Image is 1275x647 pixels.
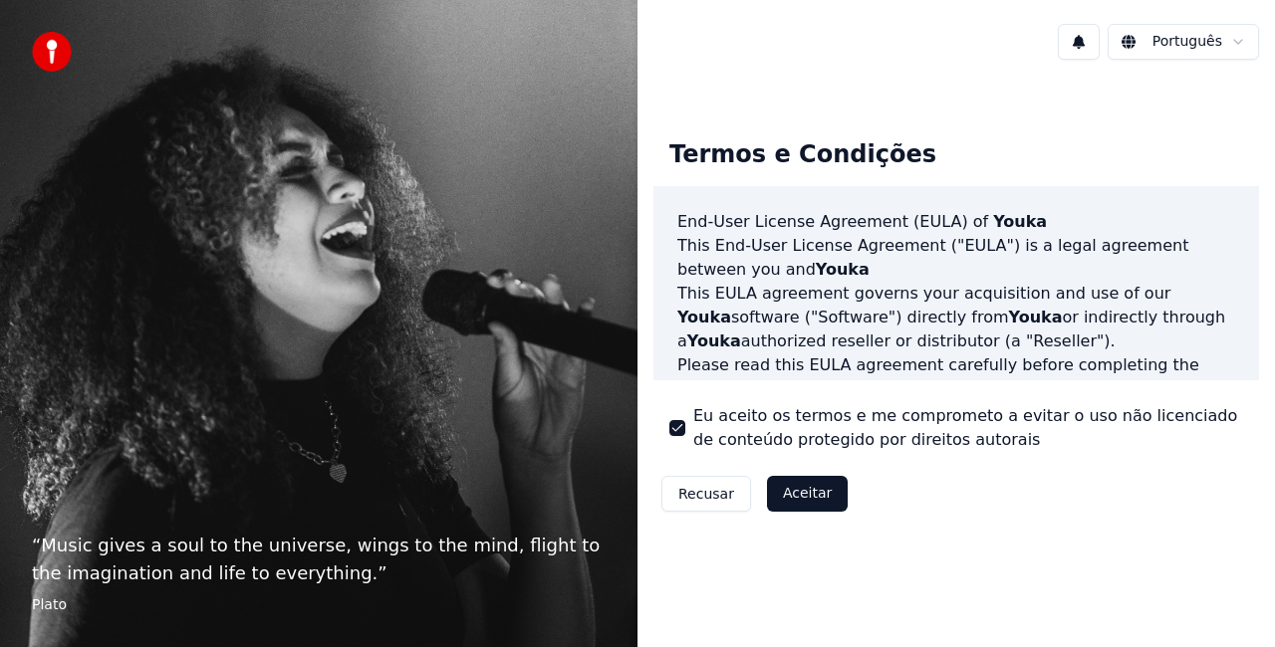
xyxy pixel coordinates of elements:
span: Youka [687,331,741,350]
h3: End-User License Agreement (EULA) of [677,210,1235,234]
img: youka [32,32,72,72]
div: Termos e Condições [653,123,952,187]
span: Youka [951,379,1005,398]
span: Youka [1009,308,1063,326]
span: Youka [993,212,1047,231]
button: Recusar [661,476,751,512]
p: “ Music gives a soul to the universe, wings to the mind, flight to the imagination and life to ev... [32,532,606,587]
p: This End-User License Agreement ("EULA") is a legal agreement between you and [677,234,1235,282]
span: Youka [816,260,870,279]
span: Youka [677,308,731,326]
p: This EULA agreement governs your acquisition and use of our software ("Software") directly from o... [677,282,1235,353]
footer: Plato [32,595,606,615]
button: Aceitar [767,476,848,512]
p: Please read this EULA agreement carefully before completing the installation process and using th... [677,353,1235,449]
label: Eu aceito os termos e me comprometo a evitar o uso não licenciado de conteúdo protegido por direi... [693,404,1243,452]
